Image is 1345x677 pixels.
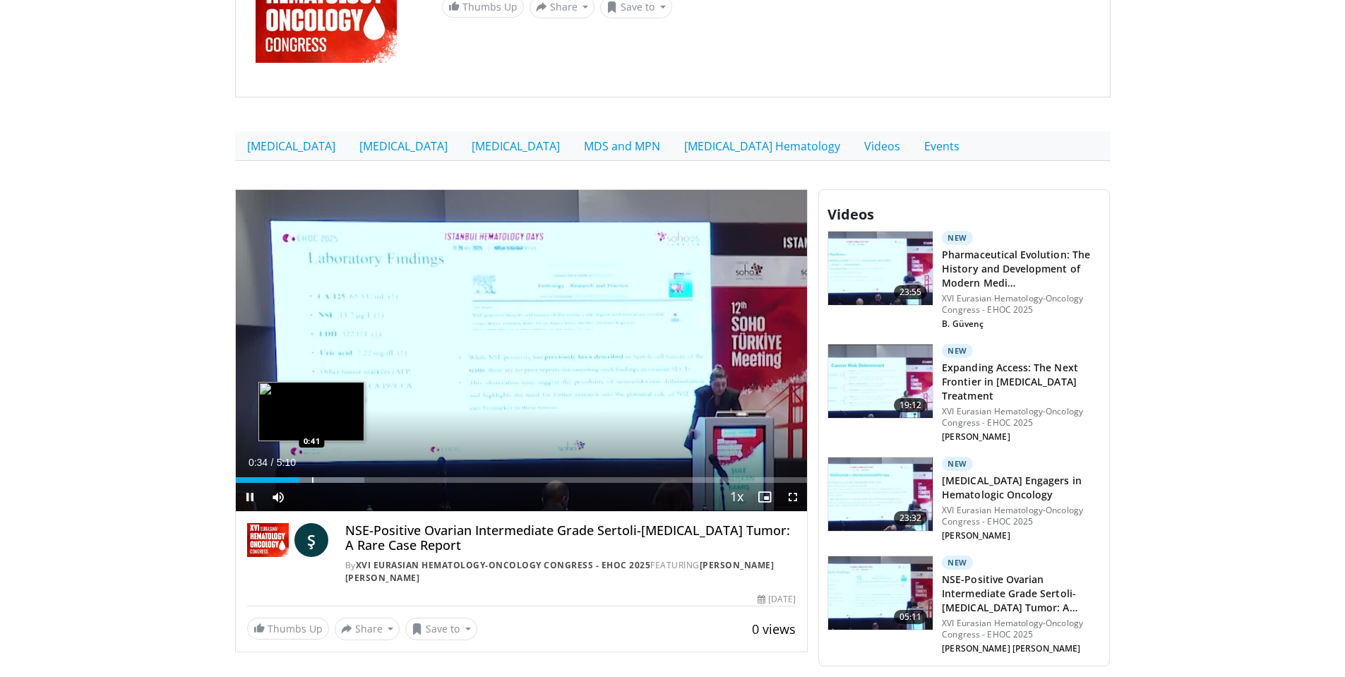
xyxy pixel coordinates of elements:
[277,457,296,468] span: 5:10
[942,293,1101,316] p: XVI Eurasian Hematology-Oncology Congress - EHOC 2025
[942,474,1101,502] h3: [MEDICAL_DATA] Engagers in Hematologic Oncology
[405,618,477,640] button: Save to
[942,618,1101,640] p: XVI Eurasian Hematology-Oncology Congress - EHOC 2025
[236,483,264,511] button: Pause
[942,573,1101,615] h3: NSE-Positive Ovarian Intermediate Grade Sertoli-[MEDICAL_DATA] Tumor: A…
[942,318,1101,330] p: B. Güvenç
[722,483,751,511] button: Playback Rate
[345,559,796,585] div: By FEATURING
[942,248,1101,290] h3: Pharmaceutical Evolution: The History and Development of Modern Medi…
[345,559,775,584] a: [PERSON_NAME] [PERSON_NAME]
[942,231,973,245] p: New
[942,556,973,570] p: New
[942,431,1101,443] p: [PERSON_NAME]
[894,511,928,525] span: 23:32
[942,457,973,471] p: New
[828,345,933,418] img: 8ff12c9a-9faa-4983-a3cb-3ae1396ca900.150x105_q85_crop-smart_upscale.jpg
[271,457,274,468] span: /
[827,457,1101,544] a: 23:32 New [MEDICAL_DATA] Engagers in Hematologic Oncology XVI Eurasian Hematology-Oncology Congre...
[356,559,651,571] a: XVI Eurasian Hematology-Oncology Congress - EHOC 2025
[894,285,928,299] span: 23:55
[294,523,328,557] a: Ş
[828,457,933,531] img: 4871c9bd-5b15-4129-a691-94756d2f0d6e.150x105_q85_crop-smart_upscale.jpg
[828,232,933,305] img: 98a7240b-d071-4ff7-ac3a-5450906033b6.150x105_q85_crop-smart_upscale.jpg
[827,231,1101,332] a: 23:55 New Pharmaceutical Evolution: The History and Development of Modern Medi… XVI Eurasian Hema...
[852,131,912,161] a: Videos
[751,483,779,511] button: Enable picture-in-picture mode
[247,618,329,640] a: Thumbs Up
[942,344,973,358] p: New
[258,382,364,441] img: image.jpeg
[236,190,808,512] video-js: Video Player
[942,406,1101,429] p: XVI Eurasian Hematology-Oncology Congress - EHOC 2025
[828,556,933,630] img: 5375cdde-d9c9-4633-a8ef-eb48dd341b35.150x105_q85_crop-smart_upscale.jpg
[827,556,1101,657] a: 05:11 New NSE-Positive Ovarian Intermediate Grade Sertoli-[MEDICAL_DATA] Tumor: A… XVI Eurasian H...
[264,483,292,511] button: Mute
[942,643,1101,654] p: [PERSON_NAME] [PERSON_NAME]
[572,131,672,161] a: MDS and MPN
[894,398,928,412] span: 19:12
[460,131,572,161] a: [MEDICAL_DATA]
[894,610,928,624] span: 05:11
[827,344,1101,445] a: 19:12 New Expanding Access: The Next Frontier in [MEDICAL_DATA] Treatment XVI Eurasian Hematology...
[942,361,1101,403] h3: Expanding Access: The Next Frontier in [MEDICAL_DATA] Treatment
[752,621,796,637] span: 0 views
[942,530,1101,541] p: [PERSON_NAME]
[236,477,808,483] div: Progress Bar
[335,618,400,640] button: Share
[912,131,972,161] a: Events
[247,523,289,557] img: XVI Eurasian Hematology-Oncology Congress - EHOC 2025
[345,523,796,553] h4: NSE-Positive Ovarian Intermediate Grade Sertoli-[MEDICAL_DATA] Tumor: A Rare Case Report
[235,131,347,161] a: [MEDICAL_DATA]
[827,205,874,224] span: Videos
[942,505,1101,527] p: XVI Eurasian Hematology-Oncology Congress - EHOC 2025
[758,593,796,606] div: [DATE]
[249,457,268,468] span: 0:34
[347,131,460,161] a: [MEDICAL_DATA]
[779,483,807,511] button: Fullscreen
[672,131,852,161] a: [MEDICAL_DATA] Hematology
